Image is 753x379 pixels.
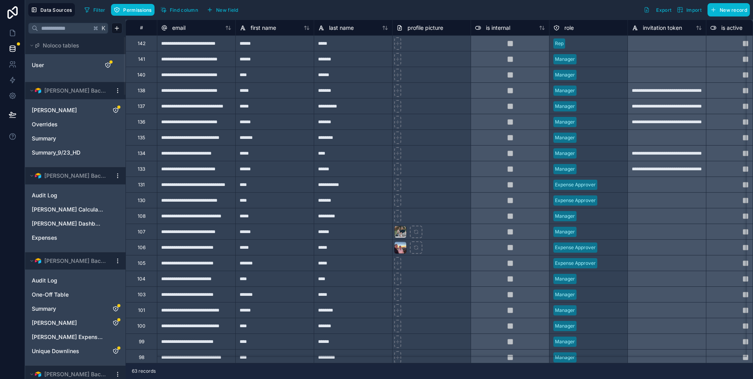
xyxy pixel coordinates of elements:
div: User [28,59,122,71]
span: is internal [486,24,510,32]
div: Expense Approver [555,197,596,204]
button: Export [641,3,674,16]
a: [PERSON_NAME] Expenses [32,333,103,341]
span: [PERSON_NAME] Backends [44,257,108,265]
img: Airtable Logo [35,87,41,94]
div: 108 [138,213,146,219]
span: Export [656,7,671,13]
span: Summary [32,305,56,313]
button: Airtable Logo[PERSON_NAME] Backends [28,255,111,266]
span: [PERSON_NAME] [32,106,77,114]
div: Expense Approver [555,260,596,267]
div: Summary [28,302,122,315]
span: [PERSON_NAME] Backends Dayne ONLY [44,172,108,180]
span: invitation token [643,24,682,32]
a: One-Off Table [32,291,103,299]
span: Overrides [32,120,58,128]
div: Manager [555,323,575,330]
div: 131 [138,182,145,188]
a: Overrides [32,120,103,128]
span: [PERSON_NAME] Backends [44,370,108,378]
span: 63 records [132,368,156,374]
span: role [564,24,574,32]
div: 100 [137,323,146,329]
span: profile picture [407,24,443,32]
a: User [32,61,95,69]
div: Expense Approver [555,244,596,251]
div: 107 [138,229,146,235]
div: Manager [555,291,575,298]
span: Filter [93,7,105,13]
div: 99 [139,339,144,345]
div: 130 [138,197,146,204]
div: 134 [138,150,146,157]
div: Manager [555,150,575,157]
span: Summary_9/23_HD [32,149,80,157]
button: Import [674,3,704,16]
span: is active [721,24,742,32]
div: Manager [555,134,575,141]
div: # [132,25,151,31]
button: Airtable Logo[PERSON_NAME] Backends [28,85,111,96]
img: Airtable Logo [35,258,41,264]
div: 104 [137,276,146,282]
span: Permissions [123,7,151,13]
div: Expenses [28,231,122,244]
div: Manager [555,71,575,78]
div: Summary [28,132,122,145]
span: User [32,61,44,69]
span: K [101,26,106,31]
button: Find column [158,4,201,16]
div: 135 [138,135,145,141]
button: Data Sources [28,3,75,16]
div: 136 [138,119,145,125]
span: Import [686,7,702,13]
a: Summary [32,135,103,142]
div: Expense Approver [555,181,596,188]
a: Audit Log [32,277,103,284]
div: Manager [555,307,575,314]
div: 138 [138,87,145,94]
div: Dayne Schouten Calculations/Support Columns [28,203,122,216]
div: Unique Downlines [28,345,122,357]
div: Andrew Moffat [28,104,122,117]
span: [PERSON_NAME] Backends [44,87,108,95]
div: 141 [138,56,145,62]
img: Airtable Logo [35,173,41,179]
button: New field [204,4,241,16]
div: 103 [138,292,146,298]
span: last name [329,24,354,32]
a: [PERSON_NAME] Calculations/Support Columns [32,206,103,213]
span: One-Off Table [32,291,69,299]
span: [PERSON_NAME] [32,319,77,327]
div: 98 [139,354,144,361]
div: Dayne Schouten Dashboard View [28,217,122,230]
a: [PERSON_NAME] Dashboard View [32,220,103,228]
span: Expenses [32,234,57,242]
span: Noloco tables [43,42,79,49]
button: Airtable Logo[PERSON_NAME] Backends Dayne ONLY [28,170,111,181]
div: Manager [555,166,575,173]
div: Manager [555,56,575,63]
img: Airtable Logo [35,371,41,377]
span: Data Sources [40,7,72,13]
span: Find column [170,7,198,13]
div: Manager [555,103,575,110]
a: New record [704,3,750,16]
a: [PERSON_NAME] [32,106,103,114]
a: Summary [32,305,103,313]
div: 101 [138,307,145,313]
div: Manager [555,118,575,126]
button: Filter [81,4,108,16]
a: Summary_9/23_HD [32,149,103,157]
button: Noloco tables [28,40,118,51]
div: 105 [138,260,146,266]
a: Expenses [32,234,103,242]
a: Unique Downlines [32,347,103,355]
div: Summary_9/23_HD [28,146,122,159]
span: New record [720,7,747,13]
div: Manager [555,213,575,220]
span: Unique Downlines [32,347,79,355]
